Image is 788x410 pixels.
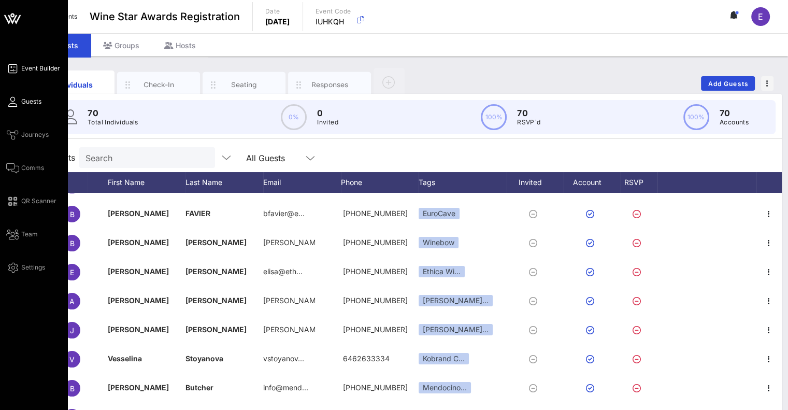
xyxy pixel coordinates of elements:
p: vstoyanov… [263,344,304,373]
p: Date [265,6,290,17]
div: [PERSON_NAME]… [419,324,493,335]
span: Comms [21,163,44,173]
p: 70 [517,107,540,119]
span: Settings [21,263,45,272]
span: Guests [21,97,41,106]
a: Journeys [6,129,49,141]
div: Seating [221,80,267,90]
p: 0 [317,107,338,119]
div: Check-In [136,80,182,90]
span: +19739516145 [343,325,408,334]
div: Mendocino… [419,382,471,393]
a: QR Scanner [6,195,56,207]
span: [PERSON_NAME] [108,238,169,247]
p: elisa@eth… [263,257,303,286]
span: +33699387766 [343,209,408,218]
p: [PERSON_NAME].[PERSON_NAME]… [263,228,315,257]
p: bfavier@e… [263,199,305,228]
span: Journeys [21,130,49,139]
div: Kobrand C… [419,353,469,364]
p: Accounts [720,117,749,128]
span: J [70,326,74,335]
span: [PERSON_NAME] [108,325,169,334]
span: [PERSON_NAME] [185,325,247,334]
span: +12063213890 [343,238,408,247]
p: 70 [720,107,749,119]
div: Groups [91,34,152,57]
a: Comms [6,162,44,174]
div: Phone [341,172,419,193]
p: Total Individuals [88,117,138,128]
button: Add Guests [701,76,755,91]
div: All Guests [240,147,323,168]
span: Wine Star Awards Registration [90,9,240,24]
span: Event Builder [21,64,60,73]
p: Invited [317,117,338,128]
span: [PERSON_NAME] [108,209,169,218]
div: [PERSON_NAME]… [419,295,493,306]
div: Individuals [50,79,96,90]
p: [PERSON_NAME]@sha… [263,286,315,315]
div: All Guests [246,153,285,163]
p: RSVP`d [517,117,540,128]
span: [PERSON_NAME] [108,267,169,276]
div: Responses [307,80,353,90]
div: Invited [507,172,564,193]
span: [PERSON_NAME] [185,267,247,276]
span: B [70,210,75,219]
p: IUHKQH [316,17,351,27]
div: EuroCave [419,208,460,219]
span: QR Scanner [21,196,56,206]
div: Last Name [185,172,263,193]
span: [PERSON_NAME] [185,238,247,247]
p: 70 [88,107,138,119]
a: Event Builder [6,62,60,75]
p: info@mend… [263,373,308,402]
span: Vesselina [108,354,142,363]
span: B [70,384,75,393]
span: +16465083715 [343,267,408,276]
span: Team [21,230,38,239]
div: Email [263,172,341,193]
p: [DATE] [265,17,290,27]
span: +17079017629 [343,383,408,392]
span: [PERSON_NAME] [108,296,169,305]
span: Stoyanova [185,354,223,363]
span: Add Guests [708,80,749,88]
div: RSVP [621,172,657,193]
div: Tags [419,172,507,193]
a: Guests [6,95,41,108]
span: E [758,11,763,22]
div: Winebow [419,237,459,248]
span: V [69,355,75,364]
p: Event Code [316,6,351,17]
div: E [751,7,770,26]
span: Butcher [185,383,213,392]
a: Settings [6,261,45,274]
span: B [70,239,75,248]
span: +16147743632 [343,296,408,305]
p: [PERSON_NAME]… [263,315,315,344]
span: 6462633334 [343,354,390,363]
div: Account [564,172,621,193]
span: [PERSON_NAME] [185,296,247,305]
div: First Name [108,172,185,193]
div: Ethica Wi… [419,266,465,277]
span: A [69,297,75,306]
span: FAVIER [185,209,210,218]
span: E [70,268,74,277]
a: Team [6,228,38,241]
div: Hosts [152,34,208,57]
span: [PERSON_NAME] [108,383,169,392]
